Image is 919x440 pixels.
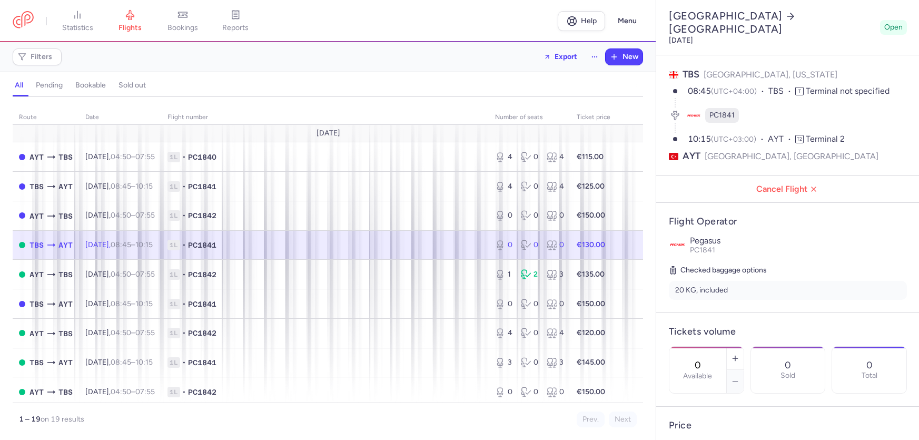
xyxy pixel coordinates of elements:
[884,22,903,33] span: Open
[135,387,155,396] time: 07:55
[85,152,155,161] span: [DATE],
[135,152,155,161] time: 07:55
[547,387,564,397] div: 0
[58,239,73,251] span: AYT
[683,372,712,380] label: Available
[690,246,715,255] span: PC1841
[182,328,186,338] span: •
[75,81,106,90] h4: bookable
[209,9,262,33] a: reports
[521,357,538,368] div: 0
[111,270,131,279] time: 04:50
[58,269,73,280] span: TBS
[182,210,186,221] span: •
[111,182,131,191] time: 08:45
[547,210,564,221] div: 0
[85,182,153,191] span: [DATE],
[577,328,605,337] strong: €120.00
[547,152,564,162] div: 4
[537,48,584,65] button: Export
[135,182,153,191] time: 10:15
[29,357,44,368] span: TBS
[111,358,153,367] span: –
[182,240,186,250] span: •
[669,419,907,432] h4: Price
[806,86,890,96] span: Terminal not specified
[111,358,131,367] time: 08:45
[609,412,637,427] button: Next
[167,299,180,309] span: 1L
[547,240,564,250] div: 0
[182,181,186,192] span: •
[555,53,577,61] span: Export
[669,216,907,228] h4: Flight Operator
[135,328,155,337] time: 07:55
[611,11,643,31] button: Menu
[111,299,153,308] span: –
[188,181,216,192] span: PC1841
[780,371,795,380] p: Sold
[167,387,180,397] span: 1L
[795,87,804,95] span: T
[495,269,512,280] div: 1
[58,298,73,310] span: AYT
[521,152,538,162] div: 0
[669,9,876,36] h2: [GEOGRAPHIC_DATA] [GEOGRAPHIC_DATA]
[135,270,155,279] time: 07:55
[167,328,180,338] span: 1L
[495,357,512,368] div: 3
[795,135,804,143] span: T2
[31,53,52,61] span: Filters
[521,299,538,309] div: 0
[768,133,795,145] span: AYT
[711,87,757,96] span: (UTC+04:00)
[489,110,570,125] th: number of seats
[577,358,605,367] strong: €145.00
[669,264,907,277] h5: Checked baggage options
[111,152,155,161] span: –
[558,11,605,31] a: Help
[669,281,907,300] li: 20 KG, included
[111,240,153,249] span: –
[167,240,180,250] span: 1L
[768,85,795,97] span: TBS
[182,299,186,309] span: •
[85,211,155,220] span: [DATE],
[547,269,564,280] div: 3
[188,240,216,250] span: PC1841
[13,49,61,65] button: Filters
[156,9,209,33] a: bookings
[711,135,756,144] span: (UTC+03:00)
[111,299,131,308] time: 08:45
[111,182,153,191] span: –
[222,23,249,33] span: reports
[688,86,711,96] time: 08:45
[167,210,180,221] span: 1L
[135,240,153,249] time: 10:15
[547,299,564,309] div: 0
[51,9,104,33] a: statistics
[85,270,155,279] span: [DATE],
[690,236,907,246] p: Pegasus
[785,360,791,370] p: 0
[29,328,44,339] span: AYT
[167,269,180,280] span: 1L
[58,151,73,163] span: TBS
[29,386,44,398] span: AYT
[521,240,538,250] div: 0
[669,326,907,338] h4: Tickets volume
[13,11,34,31] a: CitizenPlane red outlined logo
[570,110,617,125] th: Ticket price
[521,210,538,221] div: 0
[806,134,845,144] span: Terminal 2
[182,152,186,162] span: •
[188,357,216,368] span: PC1841
[111,152,131,161] time: 04:50
[495,387,512,397] div: 0
[85,299,153,308] span: [DATE],
[41,415,84,424] span: on 19 results
[182,269,186,280] span: •
[111,387,131,396] time: 04:50
[705,150,878,163] span: [GEOGRAPHIC_DATA], [GEOGRAPHIC_DATA]
[188,387,216,397] span: PC1842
